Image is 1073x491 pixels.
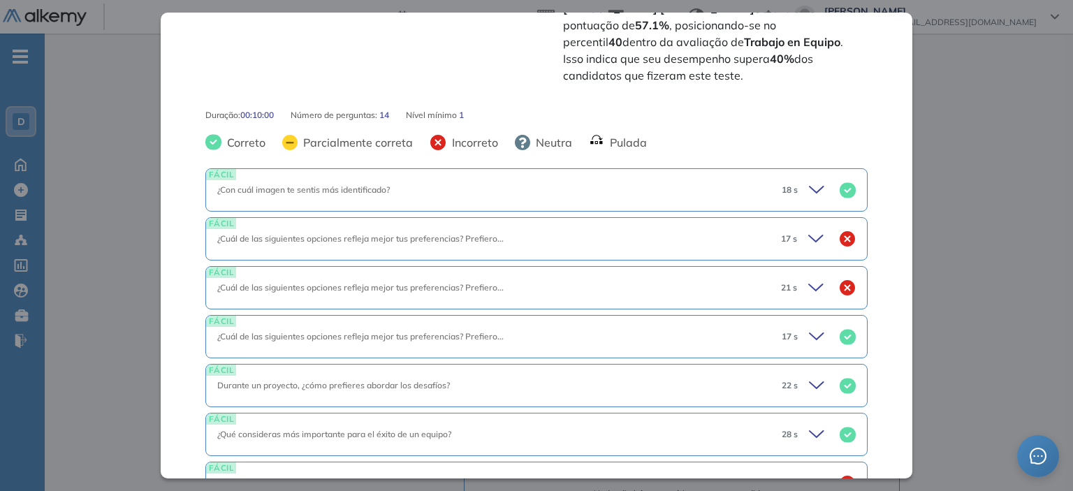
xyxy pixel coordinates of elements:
span: 11 s [781,477,797,490]
span: FÁCIL [206,267,236,277]
span: 17 s [781,233,797,245]
span: message [1030,448,1046,464]
span: ¿Qué consideras más importante para el éxito de un equipo? [217,429,451,439]
span: ¿Cuál de las siguientes opciones refleja mejor la siguiente frase? Me considero una persona... [217,478,578,488]
span: 1 [459,109,464,122]
span: Incorreto [446,134,498,151]
span: FÁCIL [206,413,236,424]
span: ¿Cuál de las siguientes opciones refleja mejor tus preferencias? Prefiero... [217,282,504,293]
span: Neutra [530,134,572,151]
span: Número de perguntas: [291,109,379,122]
span: Correto [221,134,265,151]
span: Durante un proyecto, ¿cómo prefieres abordar los desafíos? [217,380,450,390]
span: 17 s [782,330,798,343]
strong: 40% [770,52,794,66]
span: ¿Con cuál imagen te sentis más identificado? [217,184,390,195]
strong: [PERSON_NAME] [660,1,754,15]
span: ¿Cuál de las siguientes opciones refleja mejor tus preferencias? Prefiero... [217,233,504,244]
span: FÁCIL [206,462,236,473]
span: Pulada [604,134,647,151]
strong: 57.1% [635,18,669,32]
strong: 40 [608,35,622,49]
span: 14 [379,109,389,122]
span: Parcialmente correta [298,134,413,151]
span: FÁCIL [206,316,236,326]
span: FÁCIL [206,169,236,179]
span: 18 s [782,184,798,196]
span: 28 s [782,428,798,441]
span: Duração : [205,109,240,122]
span: Nível mínimo [406,109,459,122]
span: FÁCIL [206,218,236,228]
span: FÁCIL [206,365,236,375]
span: ¿Cuál de las siguientes opciones refleja mejor tus preferencias? Prefiero... [217,331,504,342]
span: 21 s [781,281,797,294]
span: 00:10:00 [240,109,274,122]
span: 22 s [782,379,798,392]
strong: [PERSON_NAME] [563,1,657,15]
strong: Trabajo en Equipo [744,35,840,49]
